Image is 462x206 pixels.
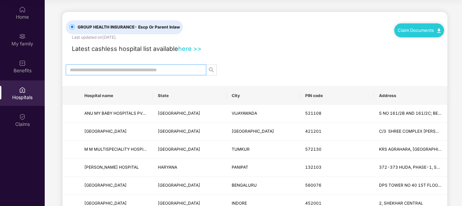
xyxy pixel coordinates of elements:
[19,113,26,120] img: svg+xml;base64,PHN2ZyBpZD0iQ2xhaW0iIHhtbG5zPSJodHRwOi8vd3d3LnczLm9yZy8yMDAwL3N2ZyIgd2lkdGg9IjIwIi...
[79,123,152,141] td: SHREE ASHIRWAD HOSPITAL
[374,123,447,141] td: C/3 SHREE COMPLEX OPP MAHAVIR NAGAR, MANPADA ROAD, DOMBIVILI(E), DR TALELS SHREE ASHIRWAD ORTHOPA...
[232,183,257,188] span: BENGALURU
[206,67,216,73] span: search
[374,177,447,195] td: DPS TOWER NO 40 1ST FLOOR ABOVE ICICI BANK LTD BANNER GHATTA ROAD AREKERE BANGALORE
[19,6,26,13] img: svg+xml;base64,PHN2ZyBpZD0iSG9tZSIgeG1sbnM9Imh0dHA6Ly93d3cudzMub3JnLzIwMDAvc3ZnIiB3aWR0aD0iMjAiIG...
[152,123,226,141] td: MAHARASHTRA
[152,87,226,105] th: State
[79,177,152,195] td: VASAN EYE CARE HOSPITAL
[226,177,300,195] td: BENGALURU
[226,159,300,177] td: PANIPAT
[374,141,447,159] td: KRS AGRAHARA, BM ROAD , KUNIGAL TOWN, TUMKUR
[305,165,321,170] span: 132103
[75,24,183,31] span: GROUP HEALTH INSURANCE
[232,129,274,134] span: [GEOGRAPHIC_DATA]
[379,93,442,98] span: Address
[152,105,226,123] td: ANDHRA PRADESH
[84,201,127,206] span: [GEOGRAPHIC_DATA]
[152,159,226,177] td: HARYANA
[152,177,226,195] td: KARNATAKA
[398,27,441,33] a: Claim Documents
[305,147,321,152] span: 572130
[305,129,321,134] span: 421201
[19,33,26,40] img: svg+xml;base64,PHN2ZyB3aWR0aD0iMjAiIGhlaWdodD0iMjAiIHZpZXdCb3g9IjAgMCAyMCAyMCIgZmlsbD0ibm9uZSIgeG...
[158,129,200,134] span: [GEOGRAPHIC_DATA]
[84,147,151,152] span: M M MULTISPECIALITY HOSPITAL
[300,87,373,105] th: PIN code
[232,147,250,152] span: TUMKUR
[232,201,247,206] span: INDORE
[226,123,300,141] td: MUMBAI
[84,129,127,134] span: [GEOGRAPHIC_DATA]
[19,87,26,93] img: svg+xml;base64,PHN2ZyBpZD0iSG9zcGl0YWxzIiB4bWxucz0iaHR0cDovL3d3dy53My5vcmcvMjAwMC9zdmciIHdpZHRoPS...
[79,159,152,177] td: DR GC GUPTA HOSPITAL
[158,147,200,152] span: [GEOGRAPHIC_DATA]
[232,165,248,170] span: PANIPAT
[437,29,441,33] img: svg+xml;base64,PHN2ZyB4bWxucz0iaHR0cDovL3d3dy53My5vcmcvMjAwMC9zdmciIHdpZHRoPSIxMC40IiBoZWlnaHQ9Ij...
[374,159,447,177] td: 372-373 HUDA, PHASE-1, SECTOR-11-12, PANIPAT
[178,45,202,52] a: here >>
[84,93,147,98] span: Hospital name
[226,87,300,105] th: City
[226,141,300,159] td: TUMKUR
[79,87,152,105] th: Hospital name
[158,201,200,206] span: [GEOGRAPHIC_DATA]
[232,111,257,116] span: VIJAYAWADA
[374,105,447,123] td: S NO 161/2B AND 161/2C; BESIDE D &AMP;NDASH; MART, NH &AMP;NDASH; 16, ENIKEPADU, VIJAYAWADA
[158,183,200,188] span: [GEOGRAPHIC_DATA]
[134,24,180,30] span: - Escp Or Parent Inlaw
[19,60,26,67] img: svg+xml;base64,PHN2ZyBpZD0iQmVuZWZpdHMiIHhtbG5zPSJodHRwOi8vd3d3LnczLm9yZy8yMDAwL3N2ZyIgd2lkdGg9Ij...
[84,183,127,188] span: [GEOGRAPHIC_DATA]
[72,34,117,41] div: Last updated on [DATE] .
[84,111,154,116] span: ANU MY BABY HOSPITALS PVT LTD
[305,183,321,188] span: 560076
[72,45,178,52] span: Latest cashless hospital list available
[226,105,300,123] td: VIJAYAWADA
[158,165,177,170] span: HARYANA
[374,87,447,105] th: Address
[158,111,200,116] span: [GEOGRAPHIC_DATA]
[152,141,226,159] td: KARNATAKA
[206,64,217,75] button: search
[84,165,139,170] span: [PERSON_NAME] HOSPITAL
[305,201,321,206] span: 452001
[305,111,321,116] span: 521108
[79,105,152,123] td: ANU MY BABY HOSPITALS PVT LTD
[79,141,152,159] td: M M MULTISPECIALITY HOSPITAL
[379,201,423,206] span: 2, SHEKHAR CENTRAL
